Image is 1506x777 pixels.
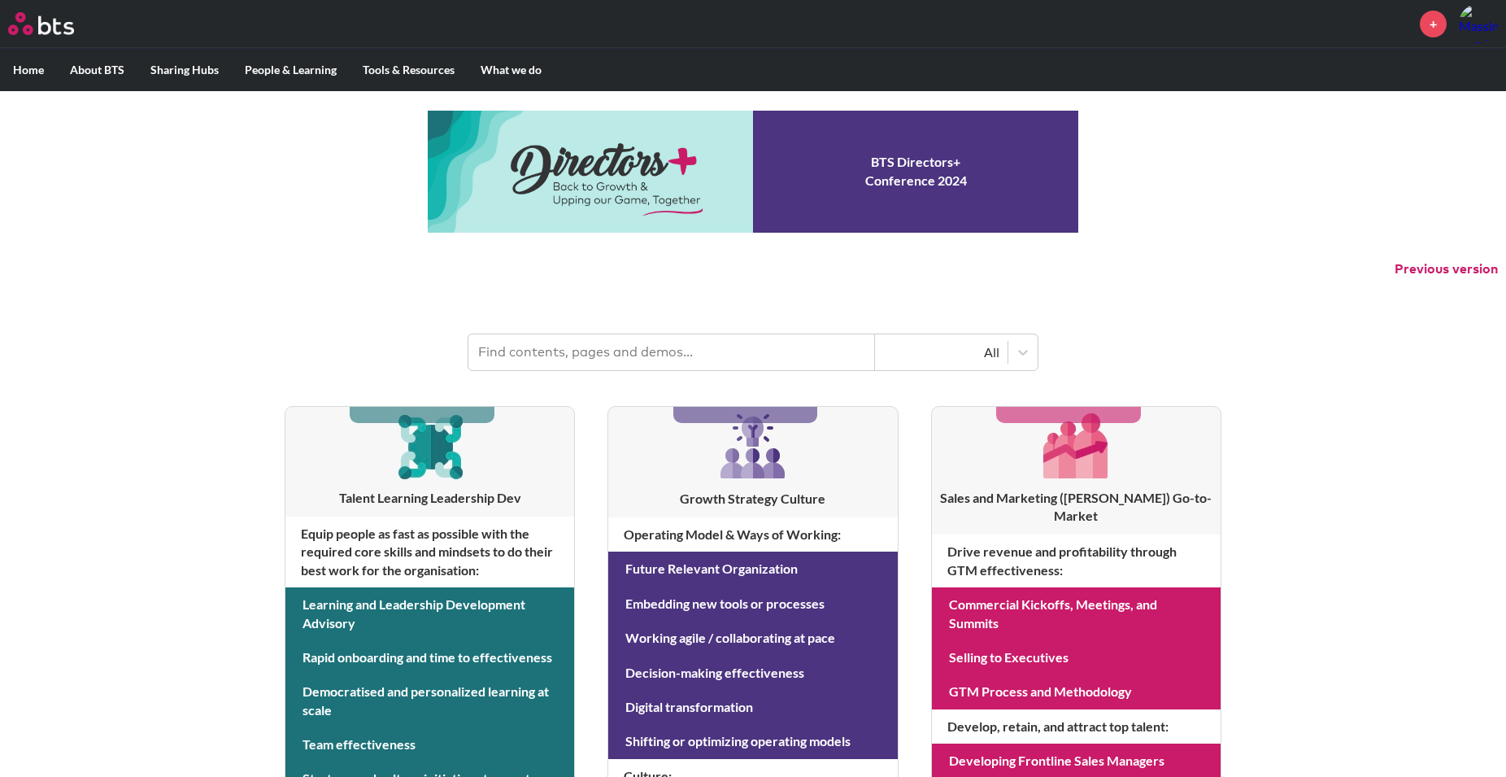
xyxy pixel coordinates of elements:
[468,49,555,91] label: What we do
[350,49,468,91] label: Tools & Resources
[883,343,999,361] div: All
[468,334,875,370] input: Find contents, pages and demos...
[932,535,1221,587] h4: Drive revenue and profitability through GTM effectiveness :
[1459,4,1498,43] a: Profile
[428,111,1078,233] a: Conference 2024
[1459,4,1498,43] img: Massimo Pernicone
[285,517,574,587] h4: Equip people as fast as possible with the required core skills and mindsets to do their best work...
[8,12,104,35] a: Go home
[8,12,74,35] img: BTS Logo
[608,490,897,508] h3: Growth Strategy Culture
[608,517,897,552] h4: Operating Model & Ways of Working :
[1038,407,1115,484] img: [object Object]
[391,407,468,484] img: [object Object]
[137,49,232,91] label: Sharing Hubs
[1420,11,1447,37] a: +
[57,49,137,91] label: About BTS
[714,407,792,485] img: [object Object]
[932,709,1221,744] h4: Develop, retain, and attract top talent :
[285,489,574,507] h3: Talent Learning Leadership Dev
[232,49,350,91] label: People & Learning
[1395,260,1498,278] button: Previous version
[932,489,1221,526] h3: Sales and Marketing ([PERSON_NAME]) Go-to-Market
